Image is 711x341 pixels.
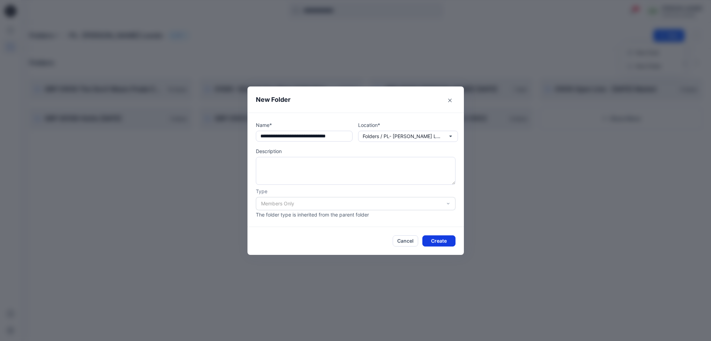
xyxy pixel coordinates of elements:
[256,147,456,155] p: Description
[422,235,456,247] button: Create
[363,132,443,140] p: Folders / PL- [PERSON_NAME] Leeds-
[256,188,456,195] p: Type
[256,121,353,129] p: Name*
[256,211,456,218] p: The folder type is inherited from the parent folder
[247,86,464,113] header: New Folder
[358,131,458,142] button: Folders / PL- [PERSON_NAME] Leeds-
[358,121,458,129] p: Location*
[393,235,418,247] button: Cancel
[444,95,456,106] button: Close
